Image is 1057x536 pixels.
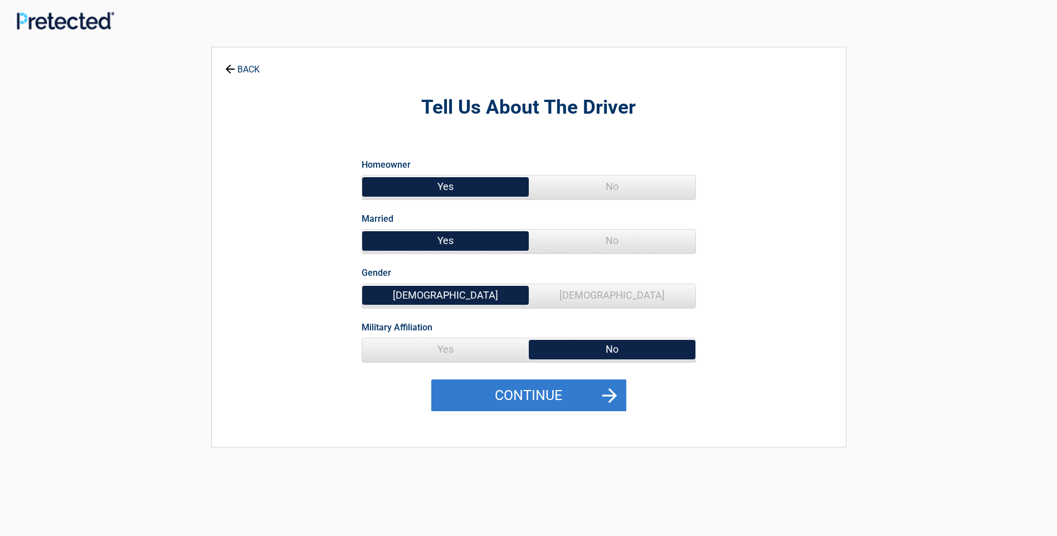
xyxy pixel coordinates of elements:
[529,176,695,198] span: No
[362,157,411,172] label: Homeowner
[273,95,785,121] h2: Tell Us About The Driver
[529,230,695,252] span: No
[362,211,393,226] label: Married
[529,284,695,306] span: [DEMOGRAPHIC_DATA]
[362,284,529,306] span: [DEMOGRAPHIC_DATA]
[529,338,695,360] span: No
[431,379,626,412] button: Continue
[362,338,529,360] span: Yes
[362,320,432,335] label: Military Affiliation
[17,12,114,30] img: Main Logo
[223,55,262,74] a: BACK
[362,230,529,252] span: Yes
[362,176,529,198] span: Yes
[362,265,391,280] label: Gender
